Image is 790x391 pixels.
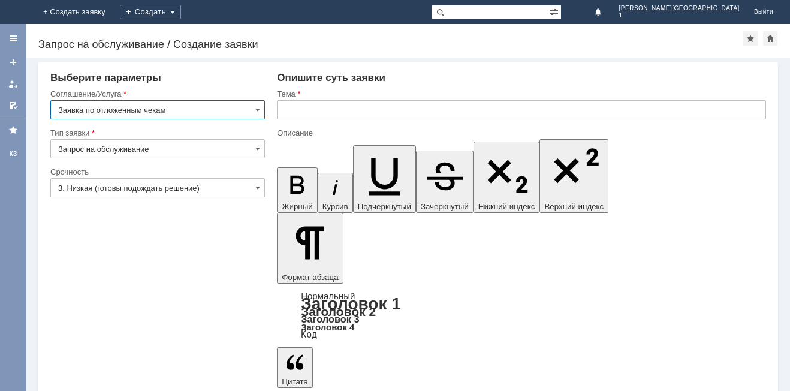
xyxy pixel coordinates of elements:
[544,202,604,211] span: Верхний индекс
[38,38,743,50] div: Запрос на обслуживание / Создание заявки
[50,90,263,98] div: Соглашение/Услуга
[282,202,313,211] span: Жирный
[743,31,758,46] div: Добавить в избранное
[120,5,181,19] div: Создать
[282,377,308,386] span: Цитата
[50,129,263,137] div: Тип заявки
[474,142,540,213] button: Нижний индекс
[277,213,343,284] button: Формат абзаца
[478,202,535,211] span: Нижний индекс
[277,90,764,98] div: Тема
[301,294,401,313] a: Заголовок 1
[549,5,561,17] span: Расширенный поиск
[416,151,474,213] button: Зачеркнутый
[619,12,740,19] span: 1
[539,139,608,213] button: Верхний индекс
[322,202,348,211] span: Курсив
[301,305,376,318] a: Заголовок 2
[358,202,411,211] span: Подчеркнутый
[421,202,469,211] span: Зачеркнутый
[277,72,385,83] span: Опишите суть заявки
[277,347,313,388] button: Цитата
[301,322,354,332] a: Заголовок 4
[50,168,263,176] div: Срочность
[353,145,416,213] button: Подчеркнутый
[4,149,23,159] div: КЗ
[277,129,764,137] div: Описание
[763,31,777,46] div: Сделать домашней страницей
[4,74,23,94] a: Мои заявки
[50,72,161,83] span: Выберите параметры
[4,96,23,115] a: Мои согласования
[301,291,355,301] a: Нормальный
[277,292,766,339] div: Формат абзаца
[4,53,23,72] a: Создать заявку
[277,167,318,213] button: Жирный
[301,314,359,324] a: Заголовок 3
[318,173,353,213] button: Курсив
[4,145,23,164] a: КЗ
[282,273,338,282] span: Формат абзаца
[301,329,317,340] a: Код
[619,5,740,12] span: [PERSON_NAME][GEOGRAPHIC_DATA]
